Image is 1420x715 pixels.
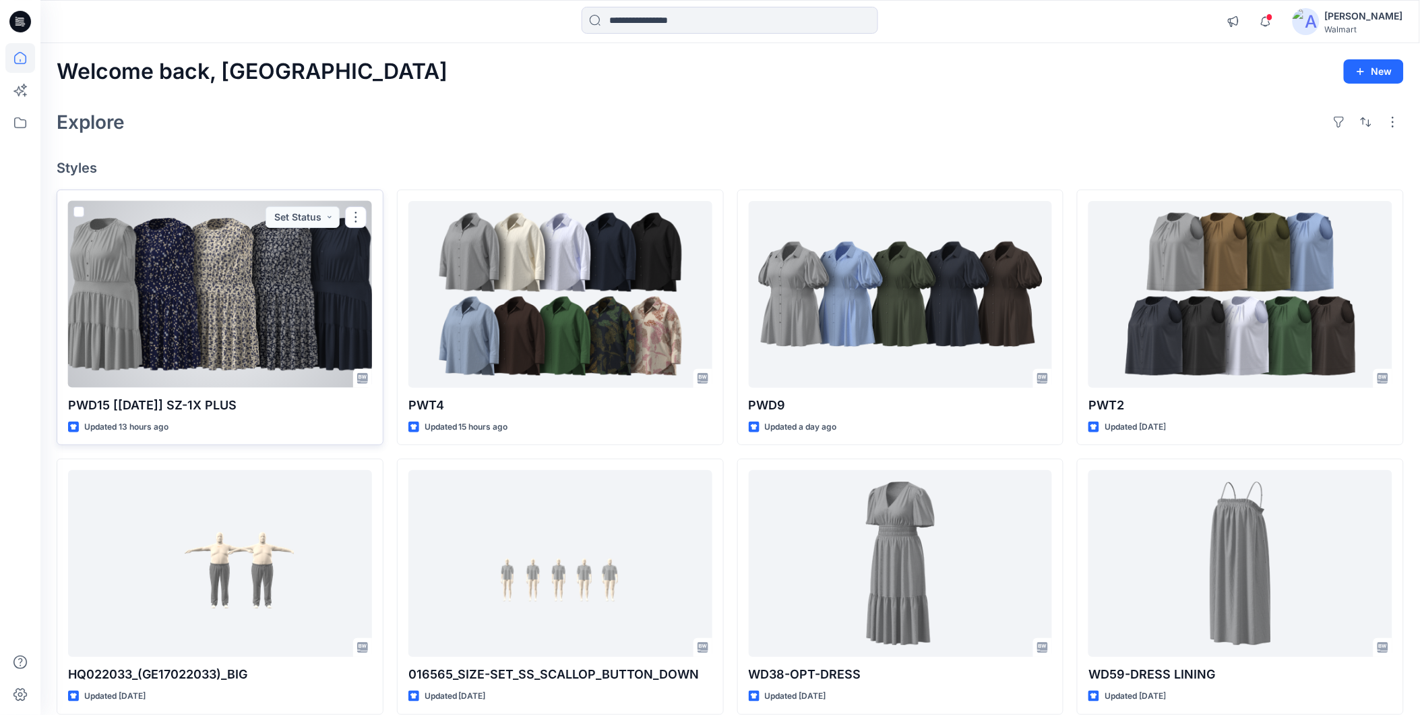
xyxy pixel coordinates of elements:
[408,665,712,684] p: 016565_SIZE-SET_SS_SCALLOP_BUTTON_DOWN
[1105,689,1166,704] p: Updated [DATE]
[425,689,486,704] p: Updated [DATE]
[1344,59,1404,84] button: New
[57,160,1404,176] h4: Styles
[1088,201,1392,388] a: PWT2
[408,396,712,415] p: PWT4
[57,59,447,84] h2: Welcome back, [GEOGRAPHIC_DATA]
[68,665,372,684] p: HQ022033_(GE17022033)_BIG
[1088,470,1392,657] a: WD59-DRESS LINING
[1088,396,1392,415] p: PWT2
[1088,665,1392,684] p: WD59-DRESS LINING
[1325,24,1403,34] div: Walmart
[765,689,826,704] p: Updated [DATE]
[749,470,1053,657] a: WD38-OPT-DRESS
[57,111,125,133] h2: Explore
[68,201,372,388] a: PWD15 [27-09-25] SZ-1X PLUS
[84,689,146,704] p: Updated [DATE]
[425,420,508,434] p: Updated 15 hours ago
[1293,8,1320,35] img: avatar
[408,470,712,657] a: 016565_SIZE-SET_SS_SCALLOP_BUTTON_DOWN
[749,665,1053,684] p: WD38-OPT-DRESS
[1325,8,1403,24] div: [PERSON_NAME]
[408,201,712,388] a: PWT4
[749,396,1053,415] p: PWD9
[68,396,372,415] p: PWD15 [[DATE]] SZ-1X PLUS
[765,420,837,434] p: Updated a day ago
[1105,420,1166,434] p: Updated [DATE]
[84,420,168,434] p: Updated 13 hours ago
[68,470,372,657] a: HQ022033_(GE17022033)_BIG
[749,201,1053,388] a: PWD9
